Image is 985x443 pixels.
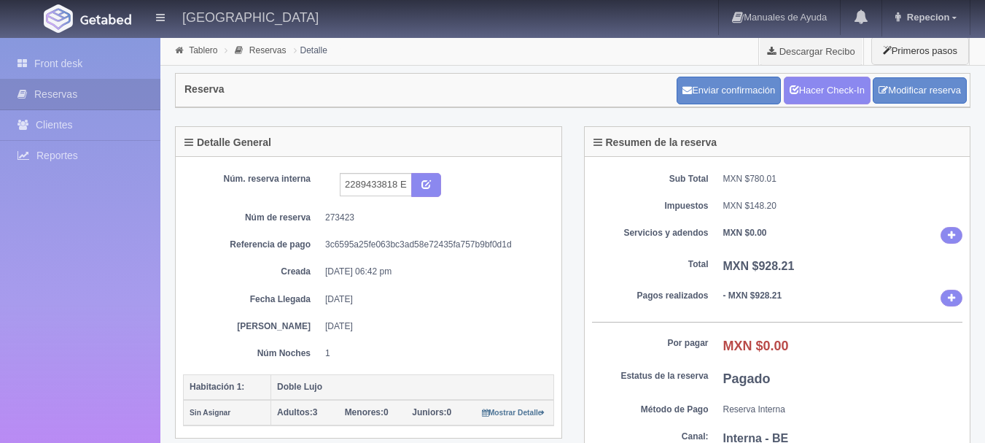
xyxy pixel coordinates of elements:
dd: [DATE] [325,320,543,333]
h4: Detalle General [184,137,271,148]
dt: Canal: [592,431,709,443]
img: Getabed [80,14,131,25]
b: MXN $928.21 [723,260,795,272]
a: Tablero [189,45,217,55]
dt: Total [592,258,709,271]
span: 3 [277,407,317,417]
dt: Impuestos [592,200,709,212]
small: Sin Asignar [190,409,230,417]
dt: Referencia de pago [194,239,311,251]
a: Reservas [249,45,287,55]
h4: [GEOGRAPHIC_DATA] [182,7,319,26]
dt: [PERSON_NAME] [194,320,311,333]
dd: 1 [325,347,543,360]
b: MXN $0.00 [723,339,789,353]
h4: Resumen de la reserva [593,137,717,148]
b: Habitación 1: [190,382,244,392]
dt: Pagos realizados [592,290,709,302]
dt: Creada [194,266,311,278]
button: Primeros pasos [871,36,969,65]
dt: Servicios y adendos [592,227,709,239]
span: Repecion [903,12,950,23]
dt: Núm Noches [194,347,311,360]
h4: Reserva [184,84,225,95]
strong: Menores: [345,407,384,417]
small: Mostrar Detalle [482,409,545,417]
span: 0 [412,407,451,417]
dt: Estatus de la reserva [592,370,709,382]
b: Pagado [723,371,771,386]
dd: [DATE] [325,293,543,306]
strong: Juniors: [412,407,446,417]
a: Hacer Check-In [784,77,871,104]
dd: Reserva Interna [723,404,963,416]
dt: Sub Total [592,173,709,185]
li: Detalle [290,43,331,57]
dd: [DATE] 06:42 pm [325,266,543,278]
dd: MXN $148.20 [723,200,963,212]
dt: Por pagar [592,337,709,350]
b: MXN $0.00 [723,228,767,238]
a: Mostrar Detalle [482,407,545,417]
a: Modificar reserva [873,77,967,104]
strong: Adultos: [277,407,313,417]
b: - MXN $928.21 [723,290,782,301]
th: Doble Lujo [271,374,554,400]
dt: Método de Pago [592,404,709,416]
dt: Núm. reserva interna [194,173,311,185]
dd: 3c6595a25fe063bc3ad58e72435fa757b9bf0d1d [325,239,543,251]
a: Descargar Recibo [759,36,863,66]
img: Getabed [44,4,73,33]
dd: 273423 [325,212,543,224]
dd: MXN $780.01 [723,173,963,185]
button: Enviar confirmación [677,77,781,104]
span: 0 [345,407,389,417]
dt: Fecha Llegada [194,293,311,306]
dt: Núm de reserva [194,212,311,224]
